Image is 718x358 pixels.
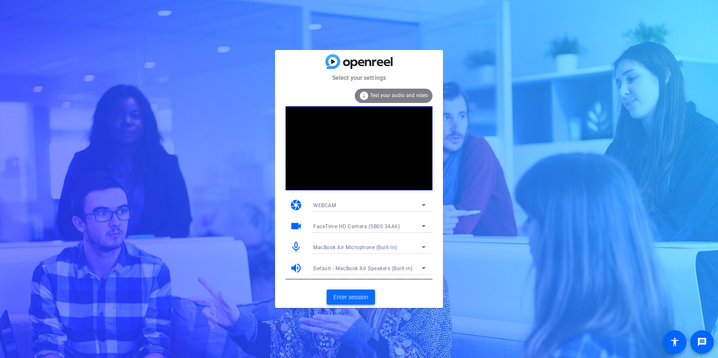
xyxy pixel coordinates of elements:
span: Test your audio and video [370,92,428,98]
mat-icon: volume_up [290,262,302,274]
mat-icon: camera [290,199,302,211]
img: blue-gradient.svg [325,54,393,69]
mat-icon: info [359,91,369,101]
span: Enter session [333,293,368,302]
mat-icon: videocam [290,220,302,232]
mat-icon: accessibility [670,337,680,347]
button: Enter session [327,290,375,305]
mat-icon: message [697,337,707,347]
span: MacBook Air Microphone (Built-in) [313,245,397,250]
span: FaceTime HD Camera (5B00:3AA6) [313,224,400,229]
span: Default - MacBook Air Speakers (Built-in) [313,266,413,271]
span: WEBCAM [313,203,336,208]
mat-icon: mic_none [290,241,302,253]
mat-card-subtitle: Select your settings [275,73,443,82]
